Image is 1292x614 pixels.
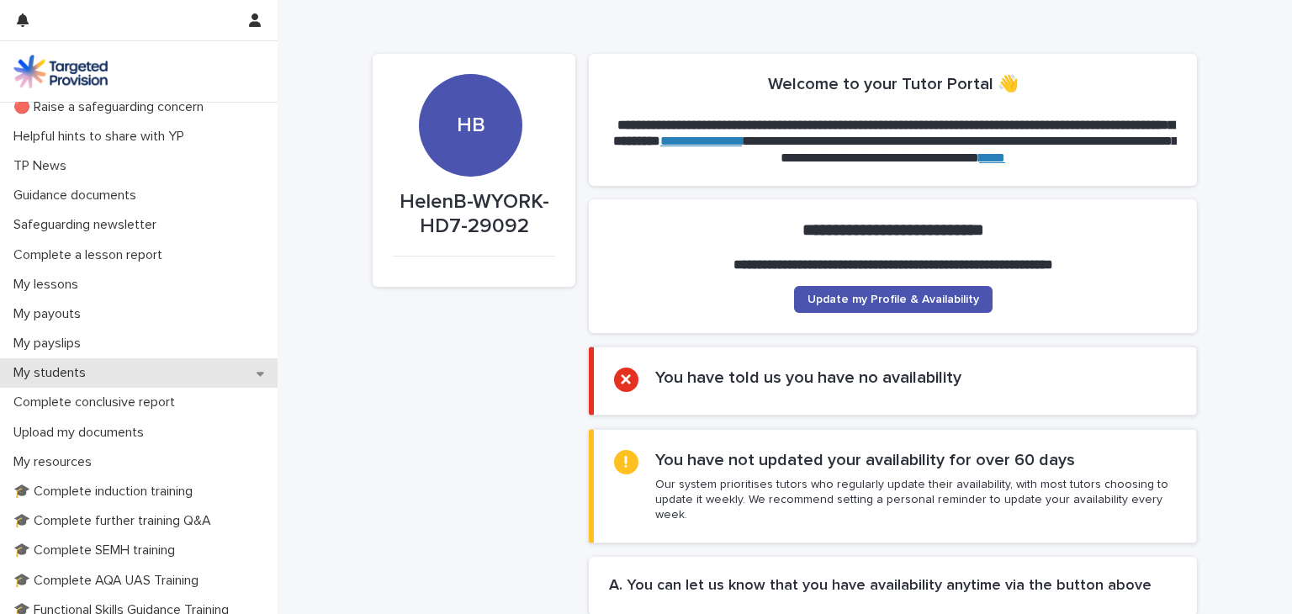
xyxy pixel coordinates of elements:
p: My payouts [7,306,94,322]
p: 🔴 Raise a safeguarding concern [7,99,217,115]
h2: You have told us you have no availability [655,368,961,388]
p: My students [7,365,99,381]
p: 🎓 Complete further training Q&A [7,513,225,529]
h2: A. You can let us know that you have availability anytime via the button above [609,577,1177,595]
div: HB [419,11,522,138]
p: Safeguarding newsletter [7,217,170,233]
p: 🎓 Complete induction training [7,484,206,500]
p: 🎓 Complete SEMH training [7,543,188,558]
p: Complete a lesson report [7,247,176,263]
p: TP News [7,158,80,174]
a: Update my Profile & Availability [794,286,993,313]
p: HelenB-WYORK-HD7-29092 [393,190,555,239]
h2: Welcome to your Tutor Portal 👋 [768,74,1019,94]
p: Complete conclusive report [7,394,188,410]
p: My payslips [7,336,94,352]
img: M5nRWzHhSzIhMunXDL62 [13,55,108,88]
p: My lessons [7,277,92,293]
p: Guidance documents [7,188,150,204]
p: 🎓 Complete AQA UAS Training [7,573,212,589]
span: Update my Profile & Availability [807,294,979,305]
p: Our system prioritises tutors who regularly update their availability, with most tutors choosing ... [655,477,1176,523]
p: My resources [7,454,105,470]
h2: You have not updated your availability for over 60 days [655,450,1075,470]
p: Helpful hints to share with YP [7,129,198,145]
p: Upload my documents [7,425,157,441]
